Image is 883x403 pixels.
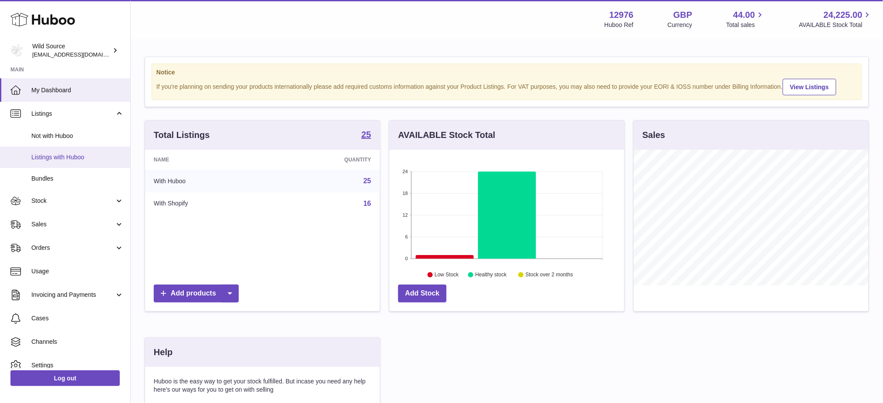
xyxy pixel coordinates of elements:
span: My Dashboard [31,86,124,94]
span: Settings [31,361,124,369]
span: Sales [31,220,115,228]
span: Channels [31,338,124,346]
span: Cases [31,314,124,322]
span: Orders [31,244,115,252]
strong: GBP [673,9,692,21]
span: Listings with Huboo [31,153,124,161]
div: Huboo Ref [605,21,634,29]
div: Wild Source [32,42,111,59]
span: Stock [31,197,115,205]
div: Currency [668,21,693,29]
span: Bundles [31,175,124,183]
span: 24,225.00 [824,9,863,21]
a: Log out [10,370,120,386]
span: Invoicing and Payments [31,291,115,299]
img: internalAdmin-12976@internal.huboo.com [10,44,24,57]
a: 44.00 Total sales [726,9,765,29]
span: Listings [31,110,115,118]
strong: 12976 [609,9,634,21]
span: Total sales [726,21,765,29]
span: 44.00 [733,9,755,21]
span: Not with Huboo [31,132,124,140]
a: 24,225.00 AVAILABLE Stock Total [799,9,873,29]
span: AVAILABLE Stock Total [799,21,873,29]
span: [EMAIL_ADDRESS][DOMAIN_NAME] [32,51,128,58]
span: Usage [31,267,124,275]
